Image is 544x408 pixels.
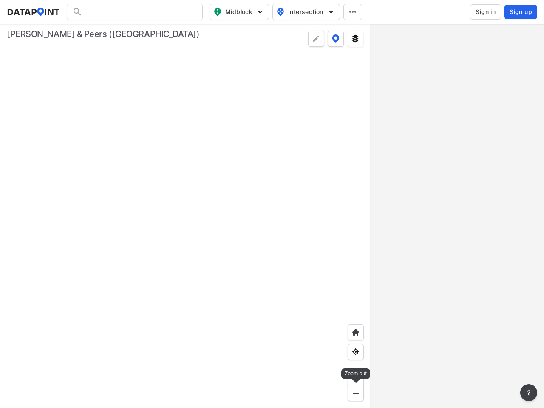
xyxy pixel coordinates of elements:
[213,7,263,17] span: Midblock
[503,5,537,19] a: Sign up
[468,4,503,20] a: Sign in
[351,34,360,43] img: layers.ee07997e.svg
[348,370,364,386] div: Zoom in
[256,8,264,16] img: 5YPKRKmlfpI5mqlR8AD95paCi+0kK1fRFDJSaMmawlwaeJcJwk9O2fotCW5ve9gAAAAASUVORK5CYII=
[7,28,200,40] div: [PERSON_NAME] & Peers ([GEOGRAPHIC_DATA])
[276,7,334,17] span: Intersection
[470,4,501,20] button: Sign in
[347,31,363,47] button: External layers
[327,8,335,16] img: 5YPKRKmlfpI5mqlR8AD95paCi+0kK1fRFDJSaMmawlwaeJcJwk9O2fotCW5ve9gAAAAASUVORK5CYII=
[510,8,532,16] span: Sign up
[351,374,360,382] img: ZvzfEJKXnyWIrJytrsY285QMwk63cM6Drc+sIAAAAASUVORK5CYII=
[332,34,340,43] img: data-point-layers.37681fc9.svg
[210,4,269,20] button: Midblock
[525,388,532,398] span: ?
[504,5,537,19] button: Sign up
[308,31,324,47] div: Polygon tool
[348,344,364,360] div: View my location
[351,328,360,337] img: +XpAUvaXAN7GudzAAAAAElFTkSuQmCC
[328,31,344,47] button: DataPoint layers
[520,384,537,401] button: more
[476,8,496,16] span: Sign in
[272,4,340,20] button: Intersection
[351,389,360,397] img: MAAAAAElFTkSuQmCC
[312,34,320,43] img: +Dz8AAAAASUVORK5CYII=
[348,324,364,340] div: Home
[212,7,223,17] img: map_pin_mid.602f9df1.svg
[275,7,286,17] img: map_pin_int.54838e6b.svg
[351,348,360,356] img: zeq5HYn9AnE9l6UmnFLPAAAAAElFTkSuQmCC
[7,8,60,16] img: dataPointLogo.9353c09d.svg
